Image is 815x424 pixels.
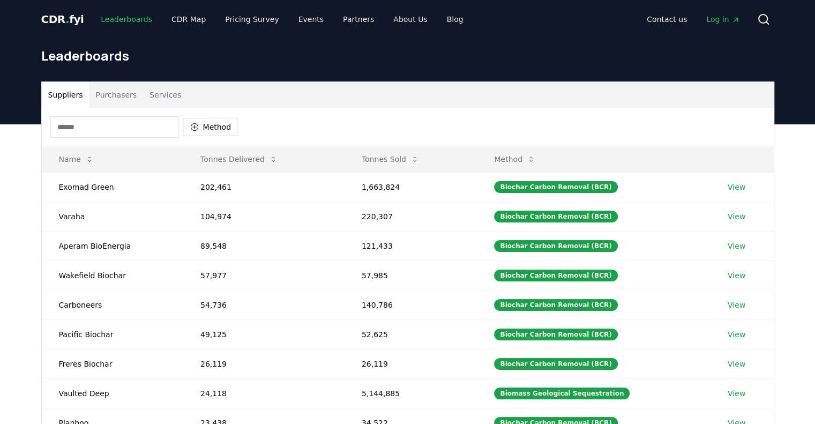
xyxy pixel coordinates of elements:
a: View [728,211,745,222]
td: 220,307 [345,202,477,231]
td: 54,736 [183,290,345,319]
td: 1,663,824 [345,172,477,202]
a: Pricing Survey [216,10,287,29]
div: Biochar Carbon Removal (BCR) [494,358,617,370]
a: View [728,270,745,281]
td: 57,985 [345,261,477,290]
td: 26,119 [345,349,477,378]
div: Biochar Carbon Removal (BCR) [494,299,617,311]
a: View [728,182,745,192]
a: CDR Map [163,10,214,29]
span: CDR fyi [41,13,84,26]
a: Log in [698,10,748,29]
td: Carboneers [42,290,183,319]
td: Vaulted Deep [42,378,183,408]
span: . [65,13,69,26]
nav: Main [92,10,472,29]
nav: Main [638,10,748,29]
td: Freres Biochar [42,349,183,378]
a: Events [290,10,332,29]
button: Name [50,148,102,170]
a: View [728,300,745,310]
td: Exomad Green [42,172,183,202]
button: Method [183,118,238,136]
td: 202,461 [183,172,345,202]
td: Aperam BioEnergia [42,231,183,261]
a: Contact us [638,10,696,29]
button: Tonnes Delivered [192,148,286,170]
td: Wakefield Biochar [42,261,183,290]
td: 26,119 [183,349,345,378]
td: 5,144,885 [345,378,477,408]
div: Biochar Carbon Removal (BCR) [494,240,617,252]
button: Services [143,82,188,108]
div: Biochar Carbon Removal (BCR) [494,211,617,222]
button: Suppliers [42,82,89,108]
a: View [728,359,745,369]
td: 104,974 [183,202,345,231]
td: Pacific Biochar [42,319,183,349]
td: 52,625 [345,319,477,349]
td: 49,125 [183,319,345,349]
a: Partners [334,10,383,29]
h1: Leaderboards [41,47,774,64]
a: Leaderboards [92,10,161,29]
a: About Us [385,10,436,29]
a: View [728,329,745,340]
td: 24,118 [183,378,345,408]
button: Method [485,148,544,170]
a: View [728,388,745,399]
a: View [728,241,745,251]
a: CDR.fyi [41,12,84,27]
button: Tonnes Sold [353,148,428,170]
td: Varaha [42,202,183,231]
td: 121,433 [345,231,477,261]
div: Biochar Carbon Removal (BCR) [494,181,617,193]
button: Purchasers [89,82,143,108]
td: 89,548 [183,231,345,261]
td: 140,786 [345,290,477,319]
div: Biochar Carbon Removal (BCR) [494,270,617,281]
a: Blog [438,10,472,29]
div: Biochar Carbon Removal (BCR) [494,329,617,340]
td: 57,977 [183,261,345,290]
div: Biomass Geological Sequestration [494,388,630,399]
span: Log in [706,14,739,25]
